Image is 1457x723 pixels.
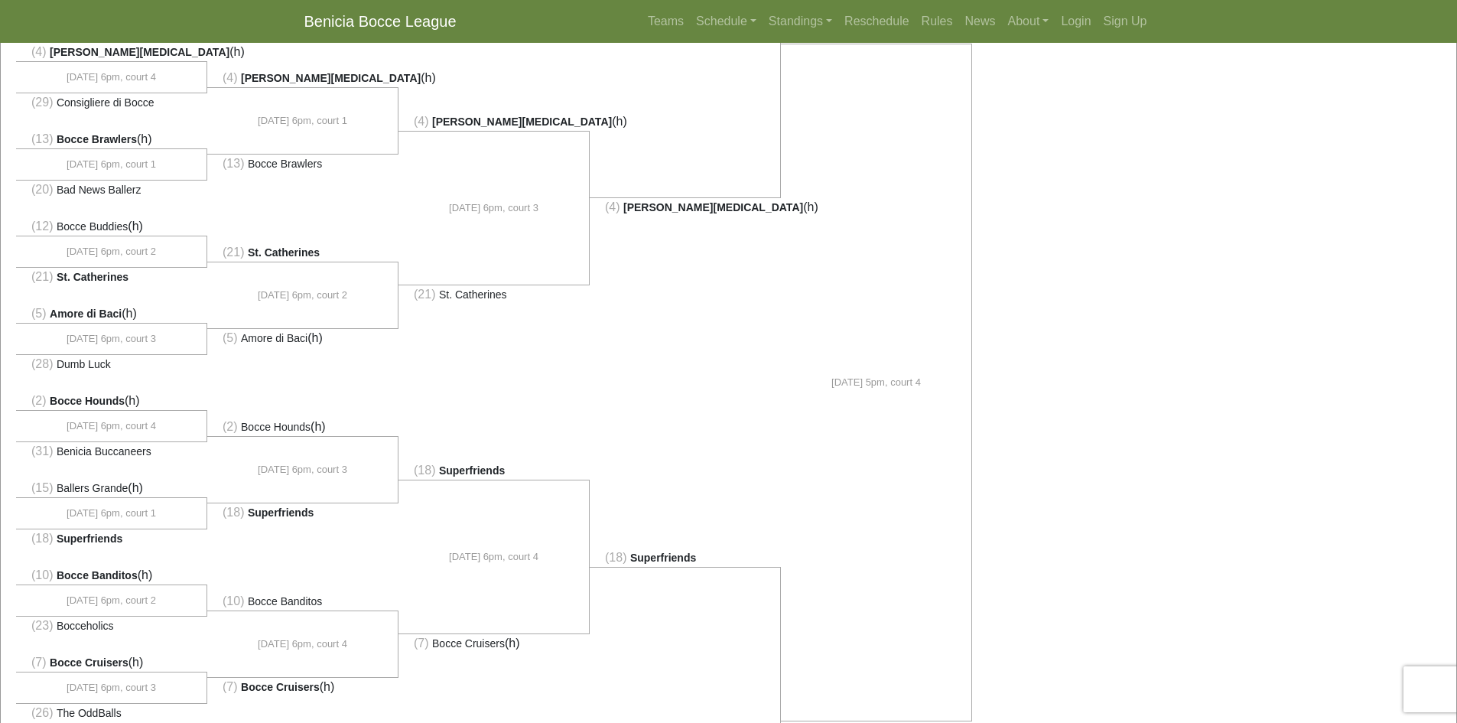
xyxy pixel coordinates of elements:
[57,532,122,545] span: Superfriends
[623,201,803,213] span: [PERSON_NAME][MEDICAL_DATA]
[57,358,111,370] span: Dumb Luck
[439,288,507,301] span: St. Catherines
[50,46,229,58] span: [PERSON_NAME][MEDICAL_DATA]
[16,566,207,585] li: (h)
[248,506,314,519] span: Superfriends
[398,112,590,132] li: (h)
[414,464,435,477] span: (18)
[1002,6,1055,37] a: About
[838,6,916,37] a: Reschedule
[241,421,311,433] span: Bocce Hounds
[31,619,53,632] span: (23)
[223,157,244,170] span: (13)
[414,288,435,301] span: (21)
[630,552,696,564] span: Superfriends
[223,680,238,693] span: (7)
[223,246,244,259] span: (21)
[304,6,457,37] a: Benicia Bocce League
[258,462,347,477] span: [DATE] 6pm, court 3
[67,418,156,434] span: [DATE] 6pm, court 4
[31,45,47,58] span: (4)
[31,445,53,458] span: (31)
[642,6,690,37] a: Teams
[449,549,538,565] span: [DATE] 6pm, court 4
[398,633,590,653] li: (h)
[449,200,538,216] span: [DATE] 6pm, court 3
[31,357,53,370] span: (28)
[223,420,238,433] span: (2)
[57,220,128,233] span: Bocce Buddies
[67,506,156,521] span: [DATE] 6pm, court 1
[57,482,128,494] span: Ballers Grande
[31,394,47,407] span: (2)
[31,656,47,669] span: (7)
[16,653,207,673] li: (h)
[16,392,207,411] li: (h)
[67,331,156,347] span: [DATE] 6pm, court 3
[67,70,156,85] span: [DATE] 6pm, court 4
[207,328,398,347] li: (h)
[605,200,620,213] span: (4)
[1055,6,1097,37] a: Login
[959,6,1002,37] a: News
[590,197,781,217] li: (h)
[16,479,207,498] li: (h)
[414,637,429,650] span: (7)
[31,706,53,719] span: (26)
[67,157,156,172] span: [DATE] 6pm, court 1
[50,656,128,669] span: Bocce Cruisers
[248,246,320,259] span: St. Catherines
[258,113,347,129] span: [DATE] 6pm, court 1
[67,593,156,608] span: [DATE] 6pm, court 2
[16,305,207,324] li: (h)
[241,72,421,84] span: [PERSON_NAME][MEDICAL_DATA]
[67,244,156,259] span: [DATE] 6pm, court 2
[31,307,47,320] span: (5)
[31,132,53,145] span: (13)
[67,680,156,695] span: [DATE] 6pm, court 3
[690,6,763,37] a: Schedule
[223,331,238,344] span: (5)
[248,595,322,607] span: Bocce Banditos
[57,133,137,145] span: Bocce Brawlers
[16,217,207,236] li: (h)
[57,445,151,458] span: Benicia Buccaneers
[57,96,154,109] span: Consigliere di Bocce
[223,506,244,519] span: (18)
[207,418,398,437] li: (h)
[432,116,612,128] span: [PERSON_NAME][MEDICAL_DATA]
[207,677,398,696] li: (h)
[207,69,398,88] li: (h)
[50,308,122,320] span: Amore di Baci
[31,96,53,109] span: (29)
[258,288,347,303] span: [DATE] 6pm, court 2
[31,183,53,196] span: (20)
[31,568,53,581] span: (10)
[50,395,125,407] span: Bocce Hounds
[16,130,207,149] li: (h)
[57,569,138,581] span: Bocce Banditos
[258,637,347,652] span: [DATE] 6pm, court 4
[605,551,626,564] span: (18)
[31,532,53,545] span: (18)
[916,6,959,37] a: Rules
[414,115,429,128] span: (4)
[57,620,114,632] span: Bocceholics
[16,43,207,62] li: (h)
[439,464,505,477] span: Superfriends
[57,271,128,283] span: St. Catherines
[223,71,238,84] span: (4)
[1098,6,1153,37] a: Sign Up
[31,481,53,494] span: (15)
[248,158,322,170] span: Bocce Brawlers
[432,637,505,650] span: Bocce Cruisers
[763,6,838,37] a: Standings
[57,707,122,719] span: The OddBalls
[241,681,320,693] span: Bocce Cruisers
[223,594,244,607] span: (10)
[31,220,53,233] span: (12)
[57,184,141,196] span: Bad News Ballerz
[831,375,921,390] span: [DATE] 5pm, court 4
[241,332,307,344] span: Amore di Baci
[31,270,53,283] span: (21)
